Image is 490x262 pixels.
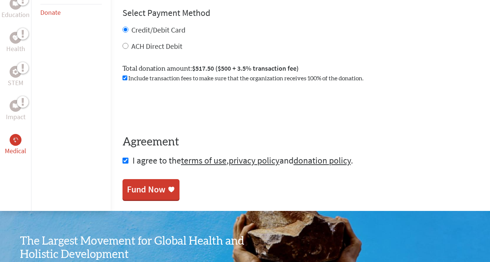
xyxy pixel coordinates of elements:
[5,146,26,156] p: Medical
[123,63,299,74] label: Total donation amount:
[128,75,363,81] span: Include transaction fees to make sure that the organization receives 100% of the donation.
[293,155,351,166] a: donation policy
[131,41,182,51] label: ACH Direct Debit
[13,1,19,6] img: Education
[6,44,25,54] p: Health
[13,103,19,108] img: Impact
[127,184,165,195] div: Fund Now
[20,235,245,261] h3: The Largest Movement for Global Health and Holistic Development
[10,100,21,112] div: Impact
[6,32,25,54] a: HealthHealth
[1,10,30,20] p: Education
[132,155,353,166] span: I agree to the , and .
[123,179,179,200] a: Fund Now
[229,155,279,166] a: privacy policy
[8,78,23,88] p: STEM
[13,35,19,40] img: Health
[123,7,478,19] h4: Select Payment Method
[6,112,26,122] p: Impact
[13,69,19,75] img: STEM
[10,134,21,146] div: Medical
[8,66,23,88] a: STEMSTEM
[6,100,26,122] a: ImpactImpact
[40,4,102,21] li: Donate
[10,66,21,78] div: STEM
[10,32,21,44] div: Health
[192,64,299,73] span: $517.50 ($500 + 3.5% transaction fee)
[13,137,19,143] img: Medical
[123,135,478,149] h4: Agreement
[131,25,185,34] label: Credit/Debit Card
[40,8,61,17] a: Donate
[5,134,26,156] a: MedicalMedical
[181,155,226,166] a: terms of use
[123,92,235,121] iframe: reCAPTCHA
